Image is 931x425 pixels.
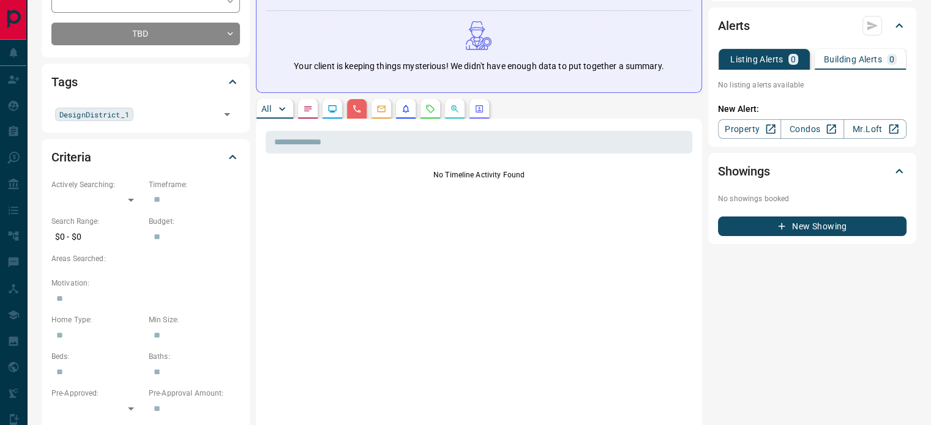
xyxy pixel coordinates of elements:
p: Pre-Approval Amount: [149,388,240,399]
h2: Tags [51,72,77,92]
p: $0 - $0 [51,227,143,247]
p: Pre-Approved: [51,388,143,399]
p: Search Range: [51,216,143,227]
svg: Calls [352,104,362,114]
p: Min Size: [149,314,240,325]
p: Motivation: [51,278,240,289]
h2: Criteria [51,147,91,167]
p: 0 [889,55,894,64]
p: Budget: [149,216,240,227]
div: Showings [718,157,907,186]
svg: Lead Browsing Activity [327,104,337,114]
h2: Alerts [718,16,750,35]
p: Baths: [149,351,240,362]
svg: Emails [376,104,386,114]
p: New Alert: [718,103,907,116]
p: No showings booked [718,193,907,204]
button: Open [219,106,236,123]
a: Condos [780,119,843,139]
svg: Notes [303,104,313,114]
a: Property [718,119,781,139]
p: Areas Searched: [51,253,240,264]
p: Listing Alerts [730,55,783,64]
button: New Showing [718,216,907,236]
div: Criteria [51,142,240,172]
p: Beds: [51,351,143,362]
h2: Showings [718,161,770,181]
p: Building Alerts [824,55,882,64]
p: All [261,105,271,113]
span: DesignDistrict_1 [59,108,129,120]
div: TBD [51,23,240,45]
div: Alerts [718,11,907,40]
svg: Agent Actions [474,104,484,114]
p: No Timeline Activity Found [266,169,692,180]
div: Tags [51,67,240,97]
p: Actively Searching: [51,179,143,190]
p: Home Type: [51,314,143,325]
p: 0 [791,55,796,64]
p: Your client is keeping things mysterious! We didn't have enough data to put together a summary. [294,60,664,73]
a: Mr.Loft [843,119,907,139]
p: No listing alerts available [718,79,907,91]
svg: Listing Alerts [401,104,411,114]
svg: Requests [425,104,435,114]
p: Timeframe: [149,179,240,190]
svg: Opportunities [450,104,460,114]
